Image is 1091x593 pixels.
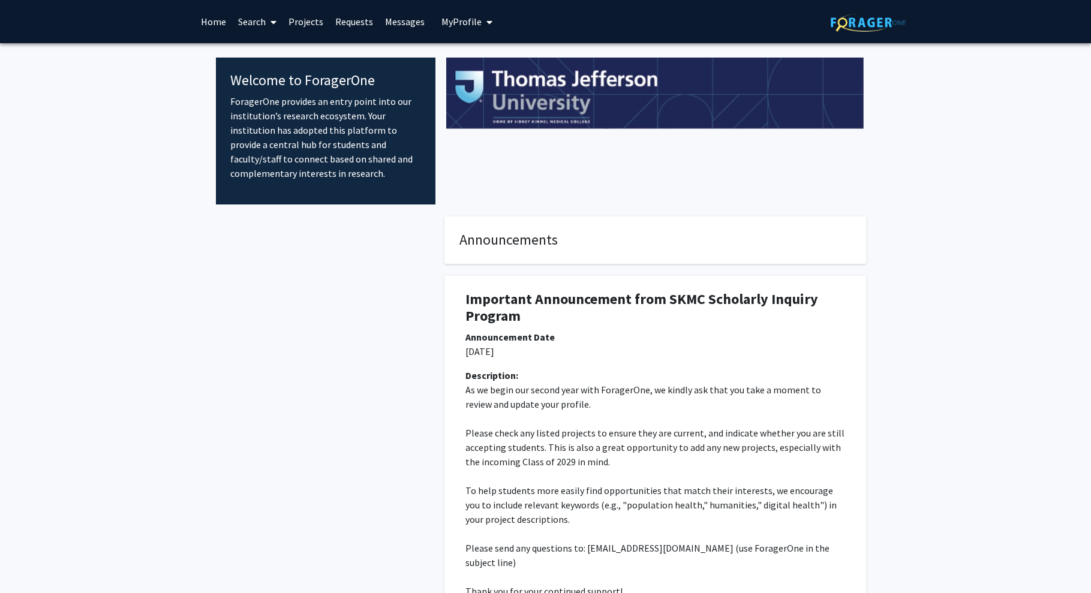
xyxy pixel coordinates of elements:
iframe: Chat [9,539,51,584]
a: Projects [282,1,329,43]
img: Cover Image [446,58,864,130]
a: Home [195,1,232,43]
a: Search [232,1,282,43]
img: ForagerOne Logo [831,13,906,32]
div: Description: [465,368,845,383]
p: ForagerOne provides an entry point into our institution’s research ecosystem. Your institution ha... [230,94,422,180]
p: To help students more easily find opportunities that match their interests, we encourage you to i... [465,483,845,526]
span: My Profile [441,16,482,28]
a: Requests [329,1,379,43]
a: Messages [379,1,431,43]
p: [DATE] [465,344,845,359]
p: Please send any questions to: [EMAIL_ADDRESS][DOMAIN_NAME] (use ForagerOne in the subject line) [465,541,845,570]
p: Please check any listed projects to ensure they are current, and indicate whether you are still a... [465,426,845,469]
h4: Welcome to ForagerOne [230,72,422,89]
h4: Announcements [459,231,851,249]
div: Announcement Date [465,330,845,344]
p: As we begin our second year with ForagerOne, we kindly ask that you take a moment to review and u... [465,383,845,411]
h1: Important Announcement from SKMC Scholarly Inquiry Program [465,291,845,326]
